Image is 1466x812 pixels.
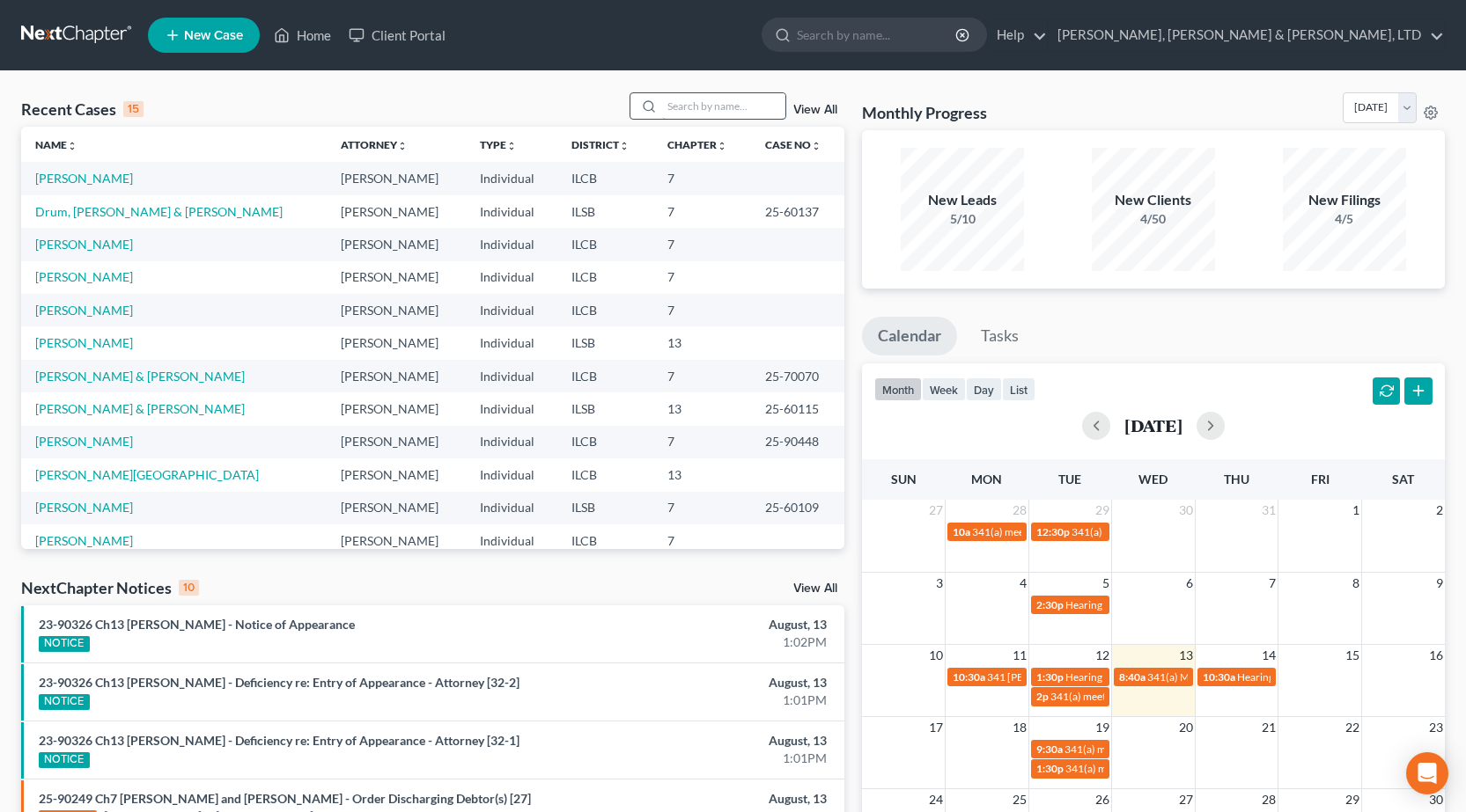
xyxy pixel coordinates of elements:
[927,500,945,521] span: 27
[466,294,557,326] td: Individual
[571,138,630,151] a: Districtunfold_more
[922,377,966,401] button: week
[557,261,653,294] td: ILCB
[21,577,199,598] div: NextChapter Notices
[35,533,133,548] a: [PERSON_NAME]
[1283,190,1406,210] div: New Filings
[1203,670,1235,684] span: 10:30a
[327,360,466,392] td: [PERSON_NAME]
[927,789,945,810] span: 24
[1177,645,1195,666] span: 13
[653,261,751,294] td: 7
[35,138,77,151] a: Nameunfold_more
[184,29,243,42] span: New Case
[1344,789,1361,810] span: 29
[576,750,827,767] div: 1:01PM
[927,645,945,666] span: 10
[667,138,727,151] a: Chapterunfold_more
[466,326,557,359] td: Individual
[966,377,1002,401] button: day
[797,18,958,51] input: Search by name...
[1283,210,1406,228] div: 4/5
[653,360,751,392] td: 7
[653,492,751,524] td: 7
[662,93,785,119] input: Search by name...
[576,732,827,750] div: August, 13
[653,162,751,194] td: 7
[340,19,454,51] a: Client Portal
[1011,717,1028,738] span: 18
[466,524,557,557] td: Individual
[576,616,827,633] div: August, 13
[765,138,821,151] a: Case Nounfold_more
[717,141,727,151] i: unfold_more
[1351,500,1361,521] span: 1
[793,104,837,116] a: View All
[1434,500,1445,521] span: 2
[466,162,557,194] td: Individual
[1184,573,1195,594] span: 6
[557,458,653,491] td: ILCB
[971,472,1002,486] span: Mon
[327,228,466,260] td: [PERSON_NAME]
[1311,472,1330,486] span: Fri
[1434,573,1445,594] span: 9
[862,102,987,123] h3: Monthly Progress
[39,675,519,690] a: 23-90326 Ch13 [PERSON_NAME] - Deficiency re: Entry of Appearance - Attorney [32-2]
[1094,789,1111,810] span: 26
[327,426,466,458] td: [PERSON_NAME]
[987,670,1302,684] span: 341 [PERSON_NAME] zoom [PHONE_NUMBER] pass 6616 783 918
[874,377,922,401] button: month
[1177,717,1195,738] span: 20
[576,633,827,651] div: 1:02PM
[965,317,1035,355] a: Tasks
[327,326,466,359] td: [PERSON_NAME]
[576,674,827,691] div: August, 13
[1050,690,1220,703] span: 341(a) meeting for [PERSON_NAME]
[327,392,466,425] td: [PERSON_NAME]
[1427,717,1445,738] span: 23
[341,138,408,151] a: Attorneyunfold_more
[35,237,133,252] a: [PERSON_NAME]
[39,733,519,748] a: 23-90326 Ch13 [PERSON_NAME] - Deficiency re: Entry of Appearance - Attorney [32-1]
[123,101,144,117] div: 15
[653,294,751,326] td: 7
[1092,210,1215,228] div: 4/50
[751,492,844,524] td: 25-60109
[1036,670,1064,684] span: 1:30p
[653,524,751,557] td: 7
[891,472,917,486] span: Sun
[557,360,653,392] td: ILCB
[751,195,844,228] td: 25-60137
[466,195,557,228] td: Individual
[1147,670,1411,684] span: 341(a) Meeting for [PERSON_NAME] & [PERSON_NAME]
[1344,645,1361,666] span: 15
[39,636,90,652] div: NOTICE
[35,401,245,416] a: [PERSON_NAME] & [PERSON_NAME]
[1036,525,1070,538] span: 12:30p
[327,492,466,524] td: [PERSON_NAME]
[1058,472,1081,486] span: Tue
[653,228,751,260] td: 7
[972,525,1142,538] span: 341(a) meeting for [PERSON_NAME]
[67,141,77,151] i: unfold_more
[557,228,653,260] td: ILCB
[1094,645,1111,666] span: 12
[934,573,945,594] span: 3
[1427,645,1445,666] span: 16
[1065,598,1296,611] span: Hearing for [PERSON_NAME] & [PERSON_NAME]
[1267,573,1278,594] span: 7
[576,691,827,709] div: 1:01PM
[1344,717,1361,738] span: 22
[1177,789,1195,810] span: 27
[988,19,1047,51] a: Help
[1002,377,1035,401] button: list
[1036,762,1064,775] span: 1:30p
[265,19,340,51] a: Home
[811,141,821,151] i: unfold_more
[1094,717,1111,738] span: 19
[751,360,844,392] td: 25-70070
[397,141,408,151] i: unfold_more
[653,326,751,359] td: 13
[1392,472,1414,486] span: Sat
